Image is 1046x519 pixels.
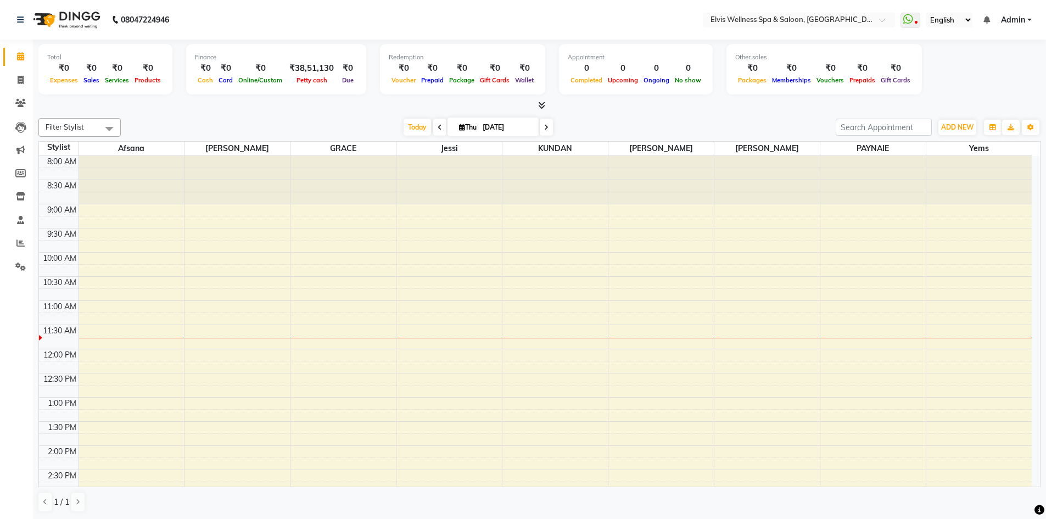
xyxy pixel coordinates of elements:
[39,142,79,153] div: Stylist
[41,349,79,361] div: 12:00 PM
[339,76,356,84] span: Due
[195,62,216,75] div: ₹0
[878,62,913,75] div: ₹0
[820,142,926,155] span: PAYNAIE
[605,76,641,84] span: Upcoming
[847,76,878,84] span: Prepaids
[45,180,79,192] div: 8:30 AM
[389,62,418,75] div: ₹0
[102,76,132,84] span: Services
[132,62,164,75] div: ₹0
[46,446,79,457] div: 2:00 PM
[195,53,357,62] div: Finance
[477,62,512,75] div: ₹0
[46,122,84,131] span: Filter Stylist
[418,62,446,75] div: ₹0
[47,76,81,84] span: Expenses
[568,76,605,84] span: Completed
[446,76,477,84] span: Package
[54,496,69,508] span: 1 / 1
[836,119,932,136] input: Search Appointment
[216,62,236,75] div: ₹0
[926,142,1032,155] span: yems
[446,62,477,75] div: ₹0
[46,470,79,482] div: 2:30 PM
[568,62,605,75] div: 0
[41,373,79,385] div: 12:30 PM
[389,76,418,84] span: Voucher
[608,142,714,155] span: [PERSON_NAME]
[236,62,285,75] div: ₹0
[102,62,132,75] div: ₹0
[41,325,79,337] div: 11:30 AM
[672,62,704,75] div: 0
[418,76,446,84] span: Prepaid
[389,53,536,62] div: Redemption
[195,76,216,84] span: Cash
[45,228,79,240] div: 9:30 AM
[41,277,79,288] div: 10:30 AM
[236,76,285,84] span: Online/Custom
[714,142,820,155] span: [PERSON_NAME]
[878,76,913,84] span: Gift Cards
[45,204,79,216] div: 9:00 AM
[456,123,479,131] span: Thu
[81,62,102,75] div: ₹0
[184,142,290,155] span: [PERSON_NAME]
[79,142,184,155] span: Afsana
[479,119,534,136] input: 2025-09-04
[502,142,608,155] span: KUNDAN
[81,76,102,84] span: Sales
[396,142,502,155] span: jessi
[47,53,164,62] div: Total
[41,253,79,264] div: 10:00 AM
[735,53,913,62] div: Other sales
[285,62,338,75] div: ₹38,51,130
[769,62,814,75] div: ₹0
[28,4,103,35] img: logo
[1001,14,1025,26] span: Admin
[121,4,169,35] b: 08047224946
[46,422,79,433] div: 1:30 PM
[338,62,357,75] div: ₹0
[941,123,974,131] span: ADD NEW
[568,53,704,62] div: Appointment
[605,62,641,75] div: 0
[41,301,79,312] div: 11:00 AM
[814,76,847,84] span: Vouchers
[47,62,81,75] div: ₹0
[404,119,431,136] span: Today
[672,76,704,84] span: No show
[735,76,769,84] span: Packages
[769,76,814,84] span: Memberships
[132,76,164,84] span: Products
[512,76,536,84] span: Wallet
[938,120,976,135] button: ADD NEW
[294,76,330,84] span: Petty cash
[512,62,536,75] div: ₹0
[641,76,672,84] span: Ongoing
[814,62,847,75] div: ₹0
[45,156,79,168] div: 8:00 AM
[216,76,236,84] span: Card
[477,76,512,84] span: Gift Cards
[735,62,769,75] div: ₹0
[46,398,79,409] div: 1:00 PM
[641,62,672,75] div: 0
[290,142,396,155] span: GRACE
[847,62,878,75] div: ₹0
